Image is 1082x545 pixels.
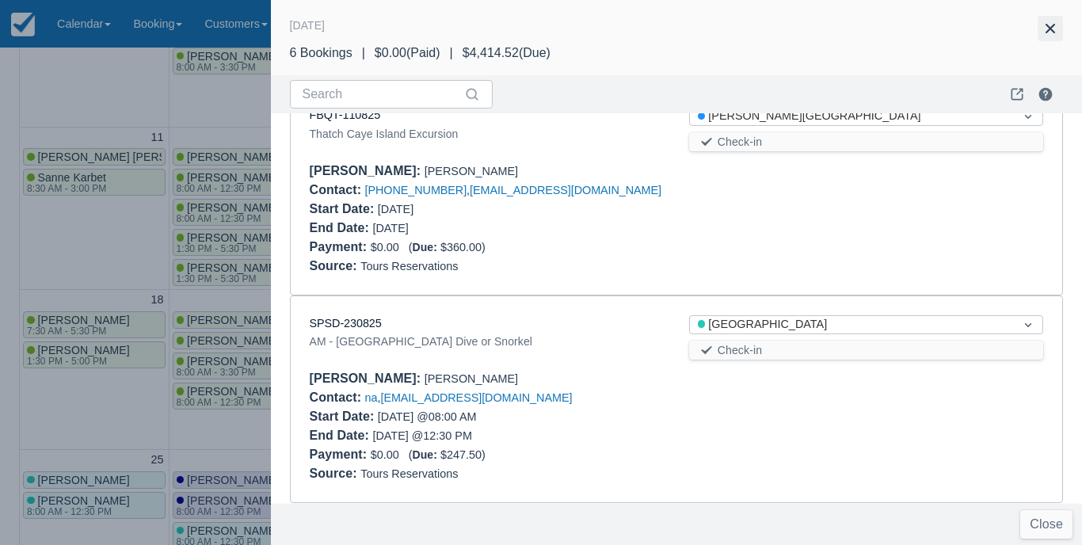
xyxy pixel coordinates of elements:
div: , [310,388,1044,407]
div: [PERSON_NAME] : [310,372,425,385]
div: [DATE] [310,219,664,238]
div: Source : [310,467,361,480]
div: Source : [310,259,361,272]
div: Tours Reservations [310,464,1044,483]
div: 6 Bookings [290,44,352,63]
span: ( $247.50 ) [409,448,486,461]
span: Dropdown icon [1020,109,1036,124]
div: [PERSON_NAME] [310,162,1044,181]
a: [EMAIL_ADDRESS][DOMAIN_NAME] [380,391,572,404]
a: [EMAIL_ADDRESS][DOMAIN_NAME] [470,184,661,196]
div: Thatch Caye Island Excursion [310,124,664,143]
div: Contact : [310,391,365,404]
div: [DATE] [290,16,326,35]
a: SPSD-230825 [310,317,382,330]
div: Payment : [310,240,371,253]
a: na [365,391,378,404]
div: [PERSON_NAME] [310,369,1044,388]
button: Close [1020,510,1072,539]
div: $0.00 ( Paid ) [375,44,440,63]
div: Contact : [310,183,365,196]
div: | [440,44,463,63]
div: Tours Reservations [310,257,1044,276]
span: ( $360.00 ) [409,241,486,253]
div: Due: [413,241,440,253]
div: | [352,44,375,63]
span: Dropdown icon [1020,317,1036,333]
button: Check-in [689,132,1043,151]
div: $0.00 [310,445,1044,464]
a: [PHONE_NUMBER] [365,184,467,196]
div: AM - [GEOGRAPHIC_DATA] Dive or Snorkel [310,332,664,351]
a: FBQT-110825 [310,109,381,121]
div: Start Date : [310,410,378,423]
input: Search [303,80,461,109]
div: [GEOGRAPHIC_DATA] [698,316,1006,333]
div: [DATE] @ 08:00 AM [310,407,664,426]
div: Start Date : [310,202,378,215]
button: Check-in [689,341,1043,360]
div: $0.00 [310,238,1044,257]
div: , [310,181,1044,200]
div: End Date : [310,221,373,234]
div: [DATE] @ 12:30 PM [310,426,664,445]
div: Due: [413,448,440,461]
div: [PERSON_NAME][GEOGRAPHIC_DATA] [698,108,1006,125]
div: [DATE] [310,200,664,219]
div: End Date : [310,429,373,442]
div: Payment : [310,448,371,461]
div: [PERSON_NAME] : [310,164,425,177]
div: $4,414.52 ( Due ) [463,44,551,63]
